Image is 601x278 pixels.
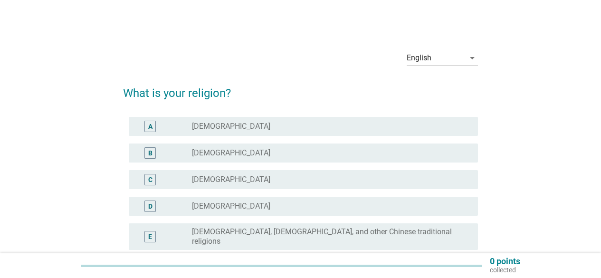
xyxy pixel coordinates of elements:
div: C [148,175,153,185]
div: B [148,148,153,158]
label: [DEMOGRAPHIC_DATA], [DEMOGRAPHIC_DATA], and other Chinese traditional religions [192,227,463,246]
label: [DEMOGRAPHIC_DATA] [192,201,270,211]
div: E [148,232,152,242]
div: English [407,54,431,62]
div: D [148,201,153,211]
p: collected [490,266,520,274]
div: A [148,122,153,132]
label: [DEMOGRAPHIC_DATA] [192,175,270,184]
i: arrow_drop_down [467,52,478,64]
label: [DEMOGRAPHIC_DATA] [192,122,270,131]
label: [DEMOGRAPHIC_DATA] [192,148,270,158]
p: 0 points [490,257,520,266]
h2: What is your religion? [123,75,478,102]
